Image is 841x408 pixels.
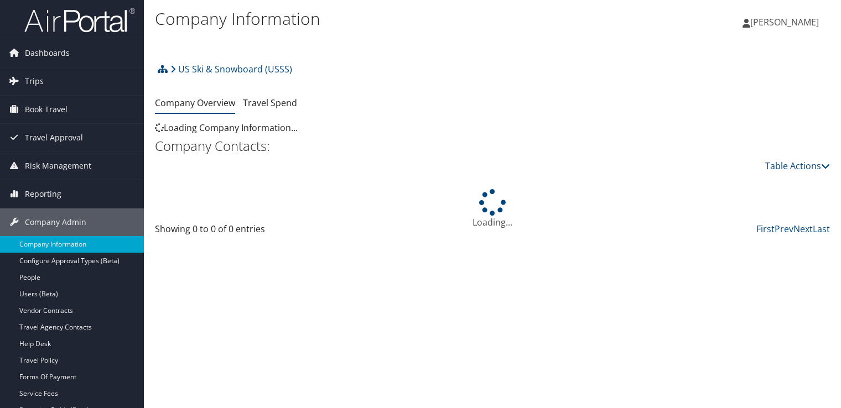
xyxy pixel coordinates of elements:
[155,222,312,241] div: Showing 0 to 0 of 0 entries
[155,189,830,229] div: Loading...
[24,7,135,33] img: airportal-logo.png
[743,6,830,39] a: [PERSON_NAME]
[793,223,813,235] a: Next
[25,124,83,151] span: Travel Approval
[243,97,297,109] a: Travel Spend
[813,223,830,235] a: Last
[155,97,235,109] a: Company Overview
[25,96,68,123] span: Book Travel
[170,58,292,80] a: US Ski & Snowboard (USSS)
[25,39,70,67] span: Dashboards
[25,152,91,180] span: Risk Management
[750,16,819,28] span: [PERSON_NAME]
[25,208,86,236] span: Company Admin
[155,7,605,30] h1: Company Information
[775,223,793,235] a: Prev
[25,180,61,208] span: Reporting
[155,122,298,134] span: Loading Company Information...
[765,160,830,172] a: Table Actions
[155,137,830,155] h2: Company Contacts:
[25,67,44,95] span: Trips
[756,223,775,235] a: First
